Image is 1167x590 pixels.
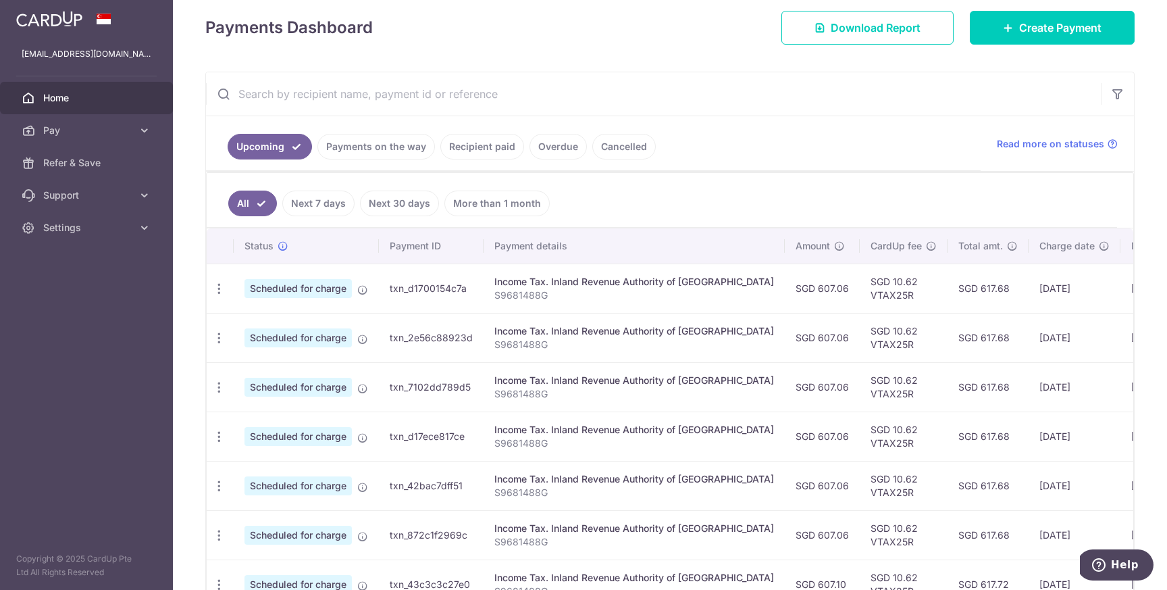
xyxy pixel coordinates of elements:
[379,412,484,461] td: txn_d17ece817ce
[206,72,1101,116] input: Search by recipient name, payment id or reference
[244,239,274,253] span: Status
[282,191,355,216] a: Next 7 days
[494,374,774,387] div: Income Tax. Inland Revenue Authority of [GEOGRAPHIC_DATA]
[379,362,484,412] td: txn_7102dd789d5
[379,510,484,560] td: txn_872c1f2969c
[379,228,484,264] th: Payment ID
[1080,549,1153,583] iframe: Opens a widget where you can find more information
[860,264,948,313] td: SGD 10.62 VTAX25R
[948,412,1029,461] td: SGD 617.68
[1029,412,1120,461] td: [DATE]
[43,189,132,202] span: Support
[1019,20,1101,36] span: Create Payment
[444,191,550,216] a: More than 1 month
[43,124,132,137] span: Pay
[244,378,352,397] span: Scheduled for charge
[948,313,1029,362] td: SGD 617.68
[494,275,774,289] div: Income Tax. Inland Revenue Authority of [GEOGRAPHIC_DATA]
[785,362,860,412] td: SGD 607.06
[244,427,352,446] span: Scheduled for charge
[494,437,774,450] p: S9681488G
[244,476,352,495] span: Scheduled for charge
[997,137,1104,151] span: Read more on statuses
[43,221,132,235] span: Settings
[948,510,1029,560] td: SGD 617.68
[785,412,860,461] td: SGD 607.06
[360,191,439,216] a: Next 30 days
[484,228,785,264] th: Payment details
[997,137,1118,151] a: Read more on statuses
[379,313,484,362] td: txn_2e56c88923d
[494,535,774,549] p: S9681488G
[494,338,774,351] p: S9681488G
[244,526,352,545] span: Scheduled for charge
[379,264,484,313] td: txn_d1700154c7a
[494,486,774,499] p: S9681488G
[43,156,132,170] span: Refer & Save
[379,461,484,510] td: txn_42bac7dff51
[1029,264,1120,313] td: [DATE]
[781,11,954,45] a: Download Report
[1039,239,1095,253] span: Charge date
[860,313,948,362] td: SGD 10.62 VTAX25R
[796,239,830,253] span: Amount
[1029,510,1120,560] td: [DATE]
[205,16,373,40] h4: Payments Dashboard
[244,328,352,347] span: Scheduled for charge
[970,11,1135,45] a: Create Payment
[529,134,587,159] a: Overdue
[494,522,774,535] div: Income Tax. Inland Revenue Authority of [GEOGRAPHIC_DATA]
[948,461,1029,510] td: SGD 617.68
[860,510,948,560] td: SGD 10.62 VTAX25R
[440,134,524,159] a: Recipient paid
[494,571,774,585] div: Income Tax. Inland Revenue Authority of [GEOGRAPHIC_DATA]
[43,91,132,105] span: Home
[1029,461,1120,510] td: [DATE]
[948,264,1029,313] td: SGD 617.68
[785,313,860,362] td: SGD 607.06
[785,461,860,510] td: SGD 607.06
[244,279,352,298] span: Scheduled for charge
[860,362,948,412] td: SGD 10.62 VTAX25R
[958,239,1003,253] span: Total amt.
[1029,313,1120,362] td: [DATE]
[948,362,1029,412] td: SGD 617.68
[494,423,774,437] div: Income Tax. Inland Revenue Authority of [GEOGRAPHIC_DATA]
[860,412,948,461] td: SGD 10.62 VTAX25R
[871,239,922,253] span: CardUp fee
[494,472,774,486] div: Income Tax. Inland Revenue Authority of [GEOGRAPHIC_DATA]
[494,387,774,401] p: S9681488G
[1029,362,1120,412] td: [DATE]
[16,11,82,27] img: CardUp
[785,264,860,313] td: SGD 607.06
[831,20,920,36] span: Download Report
[860,461,948,510] td: SGD 10.62 VTAX25R
[317,134,435,159] a: Payments on the way
[494,289,774,302] p: S9681488G
[22,47,151,61] p: [EMAIL_ADDRESS][DOMAIN_NAME]
[592,134,656,159] a: Cancelled
[785,510,860,560] td: SGD 607.06
[228,191,277,216] a: All
[494,324,774,338] div: Income Tax. Inland Revenue Authority of [GEOGRAPHIC_DATA]
[228,134,312,159] a: Upcoming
